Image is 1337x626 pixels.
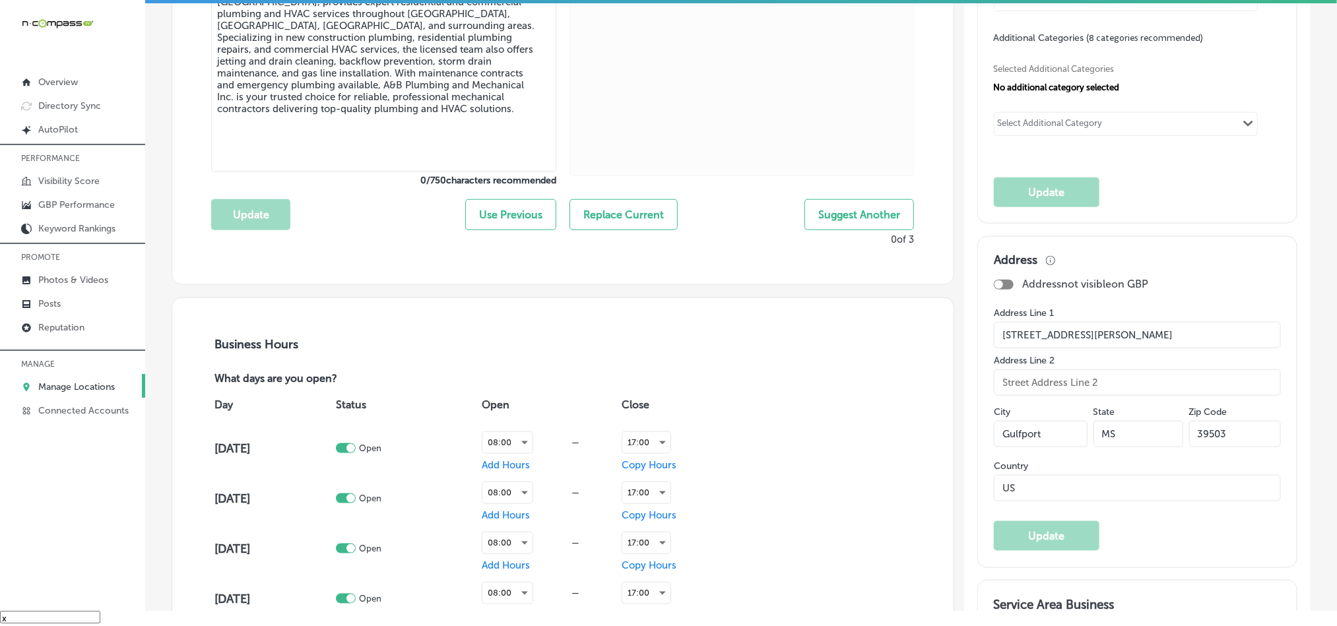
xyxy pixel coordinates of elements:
[622,509,676,521] span: Copy Hours
[622,459,676,471] span: Copy Hours
[622,432,670,453] div: 17:00
[994,253,1037,267] h3: Address
[994,322,1281,348] input: Street Address Line 1
[38,199,115,210] p: GBP Performance
[1189,421,1281,447] input: Zip Code
[622,582,670,604] div: 17:00
[891,234,914,245] p: 0 of 3
[1087,32,1204,44] span: (8 categories recommended)
[994,597,1281,617] h3: Service Area Business
[804,199,914,230] button: Suggest Another
[1022,278,1148,290] p: Address not visible on GBP
[994,460,1281,472] label: Country
[994,307,1281,319] label: Address Line 1
[994,521,1099,551] button: Update
[482,610,530,621] span: Add Hours
[38,124,78,135] p: AutoPilot
[570,199,678,230] button: Replace Current
[482,432,533,453] div: 08:00
[994,475,1281,501] input: Country
[533,437,619,447] div: —
[214,441,333,456] h4: [DATE]
[618,387,738,423] th: Close
[38,274,108,286] p: Photos & Videos
[359,594,381,604] p: Open
[994,32,1204,44] span: Additional Categories
[994,421,1088,447] input: City
[38,100,101,111] p: Directory Sync
[622,559,676,571] span: Copy Hours
[482,532,533,553] div: 08:00
[214,491,333,506] h4: [DATE]
[359,493,381,503] p: Open
[482,459,530,471] span: Add Hours
[38,175,100,187] p: Visibility Score
[211,387,333,423] th: Day
[21,17,94,30] img: 660ab0bf-5cc7-4cb8-ba1c-48b5ae0f18e60NCTV_CLogo_TV_Black_-500x88.png
[622,610,676,621] span: Copy Hours
[211,337,914,352] h3: Business Hours
[622,532,670,553] div: 17:00
[214,592,333,606] h4: [DATE]
[38,322,84,333] p: Reputation
[533,588,619,598] div: —
[994,406,1010,418] label: City
[38,405,129,416] p: Connected Accounts
[482,582,533,604] div: 08:00
[994,82,1120,92] span: No additional category selected
[38,223,115,234] p: Keyword Rankings
[533,487,619,497] div: —
[359,443,381,453] p: Open
[38,298,61,309] p: Posts
[622,482,670,503] div: 17:00
[478,387,619,423] th: Open
[359,544,381,553] p: Open
[482,482,533,503] div: 08:00
[38,381,115,392] p: Manage Locations
[994,369,1281,396] input: Street Address Line 2
[533,538,619,548] div: —
[214,542,333,556] h4: [DATE]
[211,175,556,186] label: 0 / 750 characters recommended
[211,199,290,230] button: Update
[994,355,1281,366] label: Address Line 2
[38,77,78,88] p: Overview
[1189,406,1227,418] label: Zip Code
[998,118,1103,133] div: Select Additional Category
[994,177,1099,207] button: Update
[333,387,478,423] th: Status
[994,64,1271,74] span: Selected Additional Categories
[465,199,556,230] button: Use Previous
[211,373,432,387] p: What days are you open?
[482,509,530,521] span: Add Hours
[1093,421,1183,447] input: NY
[1093,406,1115,418] label: State
[482,559,530,571] span: Add Hours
